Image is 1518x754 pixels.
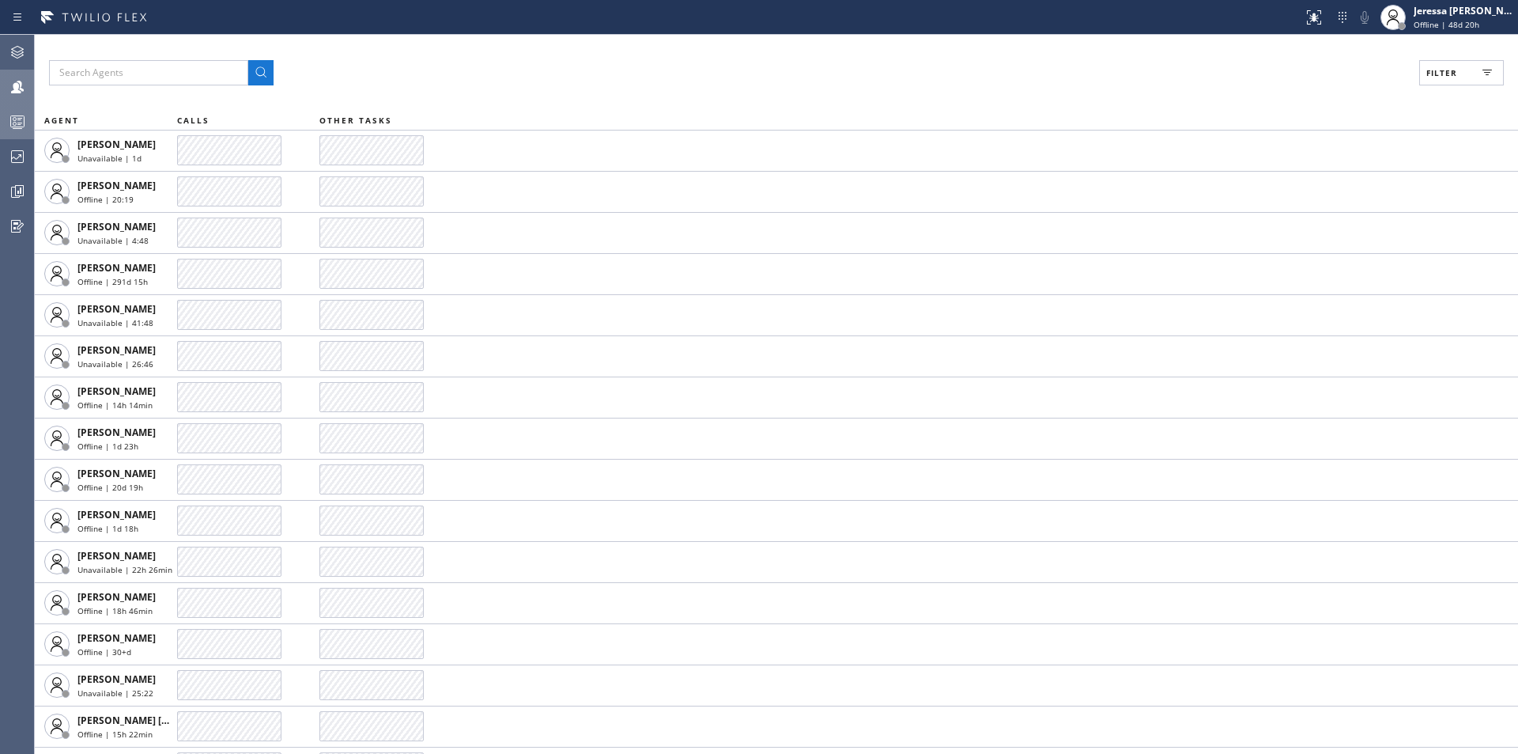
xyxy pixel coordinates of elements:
[77,235,149,246] span: Unavailable | 4:48
[177,115,210,126] span: CALLS
[77,714,236,727] span: [PERSON_NAME] [PERSON_NAME]
[77,220,156,233] span: [PERSON_NAME]
[77,564,172,575] span: Unavailable | 22h 26min
[77,276,148,287] span: Offline | 291d 15h
[77,261,156,275] span: [PERSON_NAME]
[77,426,156,439] span: [PERSON_NAME]
[77,688,153,699] span: Unavailable | 25:22
[77,400,153,411] span: Offline | 14h 14min
[77,549,156,563] span: [PERSON_NAME]
[77,194,134,205] span: Offline | 20:19
[1414,19,1479,30] span: Offline | 48d 20h
[77,508,156,521] span: [PERSON_NAME]
[77,317,153,328] span: Unavailable | 41:48
[77,673,156,686] span: [PERSON_NAME]
[77,605,153,616] span: Offline | 18h 46min
[77,358,153,369] span: Unavailable | 26:46
[1426,67,1457,78] span: Filter
[1414,4,1513,17] div: Jeressa [PERSON_NAME]
[77,343,156,357] span: [PERSON_NAME]
[77,441,138,452] span: Offline | 1d 23h
[319,115,392,126] span: OTHER TASKS
[1354,6,1376,28] button: Mute
[77,729,153,740] span: Offline | 15h 22min
[77,646,131,657] span: Offline | 30+d
[77,482,143,493] span: Offline | 20d 19h
[77,467,156,480] span: [PERSON_NAME]
[77,179,156,192] span: [PERSON_NAME]
[77,523,138,534] span: Offline | 1d 18h
[77,631,156,645] span: [PERSON_NAME]
[77,385,156,398] span: [PERSON_NAME]
[77,138,156,151] span: [PERSON_NAME]
[77,590,156,604] span: [PERSON_NAME]
[77,302,156,316] span: [PERSON_NAME]
[1419,60,1504,85] button: Filter
[49,60,248,85] input: Search Agents
[77,153,142,164] span: Unavailable | 1d
[44,115,79,126] span: AGENT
